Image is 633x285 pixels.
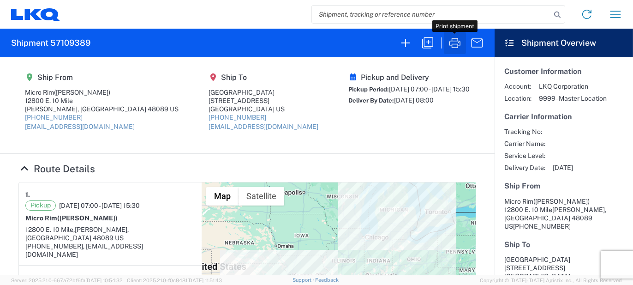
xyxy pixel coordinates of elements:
strong: 1. [25,189,30,200]
span: Deliver By Date: [348,97,394,104]
span: Tracking No: [504,127,545,136]
h5: Customer Information [504,67,623,76]
strong: Micro Rim [25,214,118,222]
span: Carrier Name: [504,139,545,148]
h5: Ship To [209,73,318,82]
span: Pickup [25,200,56,211]
span: Location: [504,94,531,103]
div: [GEOGRAPHIC_DATA] US [209,105,318,113]
div: 12800 E. 10 Mile [25,97,179,105]
h5: Ship From [504,182,623,190]
span: Service Level: [504,152,545,160]
h5: Pickup and Delivery [348,73,470,82]
span: ([PERSON_NAME]) [57,214,118,222]
div: [PERSON_NAME], [GEOGRAPHIC_DATA] 48089 US [25,105,179,113]
span: [DATE] 08:00 [394,97,434,104]
button: Show satellite imagery [239,187,284,206]
span: [DATE] 10:54:32 [85,278,123,283]
span: Account: [504,82,531,91]
a: [EMAIL_ADDRESS][DOMAIN_NAME] [209,123,318,130]
span: [DATE] 07:00 - [DATE] 15:30 [59,201,140,210]
div: [GEOGRAPHIC_DATA] [209,88,318,97]
span: [DATE] 11:51:43 [187,278,222,283]
span: [PHONE_NUMBER] [513,223,571,230]
a: Feedback [315,277,339,283]
input: Shipment, tracking or reference number [312,6,551,23]
span: Copyright © [DATE]-[DATE] Agistix Inc., All Rights Reserved [480,276,622,285]
strong: 2. [25,272,31,284]
div: [STREET_ADDRESS] [209,97,318,105]
span: LKQ Corporation [539,82,607,91]
a: Hide Details [18,163,95,175]
div: Micro Rim [25,88,179,97]
span: Pickup Period: [348,86,389,93]
span: 9999 - Master Location [539,94,607,103]
h5: Carrier Information [504,112,623,121]
span: 12800 E. 10 Mile [504,206,552,213]
span: [DATE] [553,164,573,172]
span: Micro Rim [504,198,533,205]
div: [PHONE_NUMBER], [EMAIL_ADDRESS][DOMAIN_NAME] [25,242,195,259]
span: Server: 2025.21.0-667a72bf6fa [11,278,123,283]
a: Support [293,277,316,283]
address: [PERSON_NAME], [GEOGRAPHIC_DATA] 48089 US [504,197,623,230]
span: ([PERSON_NAME]) [54,89,110,96]
header: Shipment Overview [495,29,633,57]
span: [PERSON_NAME], [GEOGRAPHIC_DATA] 48089 US [25,226,129,242]
h5: Ship From [25,73,179,82]
a: [PHONE_NUMBER] [209,114,266,121]
h5: Ship To [504,240,623,249]
span: 12800 E. 10 Mile, [25,226,75,233]
span: Delivery Date: [504,164,545,172]
span: [GEOGRAPHIC_DATA] [STREET_ADDRESS] [504,256,570,272]
span: ([PERSON_NAME]) [533,198,590,205]
h2: Shipment 57109389 [11,37,90,49]
span: Client: 2025.21.0-f0c8481 [127,278,222,283]
span: [DATE] 07:00 - [DATE] 15:30 [389,85,470,93]
a: [PHONE_NUMBER] [25,114,83,121]
a: [EMAIL_ADDRESS][DOMAIN_NAME] [25,123,135,130]
button: Show street map [206,187,239,206]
